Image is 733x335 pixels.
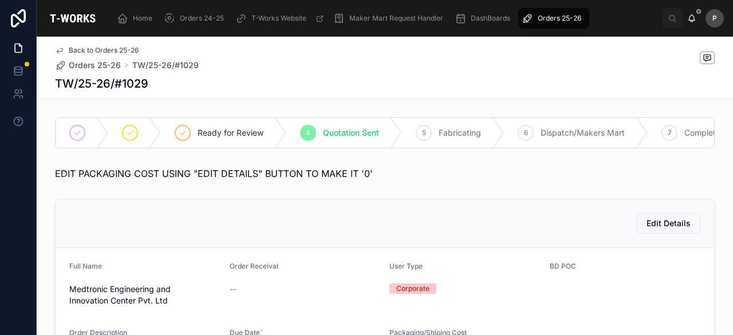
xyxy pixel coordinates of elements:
span: 5 [422,128,426,137]
h1: TW/25-26/#1029 [55,76,148,92]
span: Full Name [69,262,102,270]
a: Back to Orders 25-26 [55,46,139,55]
span: BD POC [550,262,576,270]
span: 4 [306,128,310,137]
span: Maker Mart Request Handler [349,14,443,23]
img: App logo [46,9,100,27]
button: Edit Details [637,213,700,234]
span: Order Receival [230,262,278,270]
span: Ready for Review [198,127,263,139]
span: Orders 24-25 [180,14,224,23]
span: Back to Orders 25-26 [69,46,139,55]
a: Orders 25-26 [55,60,121,71]
span: Orders 25-26 [69,60,121,71]
span: Medtronic Engineering and Innovation Center Pvt. Ltd [69,283,220,306]
span: Orders 25-26 [538,14,581,23]
a: TW/25-26/#1029 [132,60,199,71]
span: 6 [524,128,528,137]
span: EDIT PACKAGING COST USING "EDIT DETAILS" BUTTON TO MAKE IT '0' [55,168,373,179]
span: 7 [668,128,672,137]
div: scrollable content [109,6,662,31]
a: DashBoards [451,8,518,29]
a: Orders 25-26 [518,8,589,29]
a: Orders 24-25 [160,8,232,29]
span: Complete [684,127,720,139]
a: T-Works Website [232,8,330,29]
span: Fabricating [439,127,481,139]
span: DashBoards [471,14,510,23]
span: -- [230,283,237,295]
a: Home [113,8,160,29]
div: Corporate [396,283,429,294]
span: P [712,14,717,23]
span: Quotation Sent [323,127,379,139]
a: Maker Mart Request Handler [330,8,451,29]
span: Edit Details [647,218,691,229]
span: T-Works Website [251,14,306,23]
span: Dispatch/Makers Mart [541,127,625,139]
span: Home [133,14,152,23]
span: User Type [389,262,423,270]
